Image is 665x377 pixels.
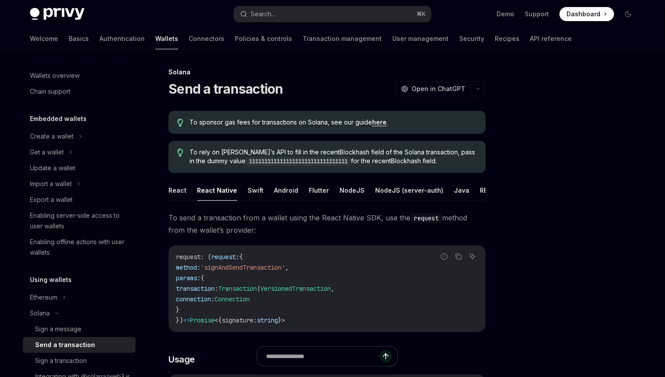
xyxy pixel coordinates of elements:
span: method [176,264,197,271]
div: Search... [251,9,275,19]
div: Export a wallet [30,194,73,205]
a: Dashboard [559,7,614,21]
a: Chain support [23,84,135,99]
span: } [176,306,179,314]
div: Chain support [30,86,70,97]
a: User management [392,28,449,49]
a: Wallets overview [23,68,135,84]
div: Import a wallet [30,179,72,189]
div: Ethereum [30,292,57,303]
span: , [331,285,334,293]
svg: Tip [177,149,183,157]
span: request [211,253,236,261]
a: Recipes [495,28,519,49]
button: Java [454,180,469,201]
div: Get a wallet [30,147,64,157]
button: REST API [480,180,508,201]
span: Transaction [218,285,257,293]
a: Export a wallet [23,192,135,208]
button: NodeJS [340,180,365,201]
button: Search...⌘K [234,6,431,22]
span: => [183,316,190,324]
span: signature [222,316,253,324]
span: Open in ChatGPT [412,84,465,93]
h5: Using wallets [30,275,72,285]
a: Welcome [30,28,58,49]
div: Wallets overview [30,70,80,81]
button: Flutter [309,180,329,201]
a: Update a wallet [23,160,135,176]
span: Connection [215,295,250,303]
span: : [215,285,218,293]
button: Toggle dark mode [621,7,635,21]
div: Enabling server-side access to user wallets [30,210,130,231]
div: Sign a message [35,324,81,334]
div: Enabling offline actions with user wallets [30,237,130,258]
div: Sign a transaction [35,355,87,366]
span: 'signAndSendTransaction' [201,264,285,271]
span: transaction [176,285,215,293]
a: Connectors [189,28,224,49]
div: Create a wallet [30,131,73,142]
button: Android [274,180,298,201]
a: Sign a transaction [23,353,135,369]
a: API reference [530,28,572,49]
svg: Tip [177,119,183,127]
button: Get a wallet [23,144,135,160]
h5: Embedded wallets [30,113,87,124]
button: Report incorrect code [438,251,450,262]
span: { [201,274,204,282]
a: Support [525,10,549,18]
div: Solana [168,68,486,77]
span: > [281,316,285,324]
span: : [197,264,201,271]
button: Import a wallet [23,176,135,192]
a: here [372,118,387,126]
div: Update a wallet [30,163,75,173]
span: connection [176,295,211,303]
span: { [239,253,243,261]
span: Promise [190,316,215,324]
button: NodeJS (server-auth) [375,180,443,201]
span: { [218,316,222,324]
button: React Native [197,180,237,201]
a: Enabling offline actions with user wallets [23,234,135,260]
button: Swift [248,180,263,201]
button: Solana [23,305,135,321]
a: Sign a message [23,321,135,337]
img: dark logo [30,8,84,20]
button: Copy the contents from the code block [453,251,464,262]
span: }) [176,316,183,324]
a: Enabling server-side access to user wallets [23,208,135,234]
button: Send message [380,350,392,362]
code: request [410,213,442,223]
button: Create a wallet [23,128,135,144]
a: Transaction management [303,28,382,49]
span: string [257,316,278,324]
button: React [168,180,186,201]
a: Security [459,28,484,49]
span: : [197,274,201,282]
h1: Send a transaction [168,81,283,97]
div: Send a transaction [35,340,95,350]
div: Solana [30,308,50,318]
span: , [285,264,289,271]
span: : ( [201,253,211,261]
a: Authentication [99,28,145,49]
code: 11111111111111111111111111111111 [245,157,351,166]
input: Ask a question... [266,347,380,366]
span: } [278,316,281,324]
span: ⌘ K [417,11,426,18]
span: To send a transaction from a wallet using the React Native SDK, use the method from the wallet’s ... [168,212,486,236]
span: : [211,295,215,303]
button: Open in ChatGPT [395,81,471,96]
span: : [253,316,257,324]
a: Wallets [155,28,178,49]
span: params [176,274,197,282]
a: Basics [69,28,89,49]
span: : [236,253,239,261]
button: Ethereum [23,289,135,305]
span: VersionedTransaction [260,285,331,293]
span: To rely on [PERSON_NAME]’s API to fill in the recentBlockhash field of the Solana transaction, pa... [190,148,477,166]
a: Send a transaction [23,337,135,353]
